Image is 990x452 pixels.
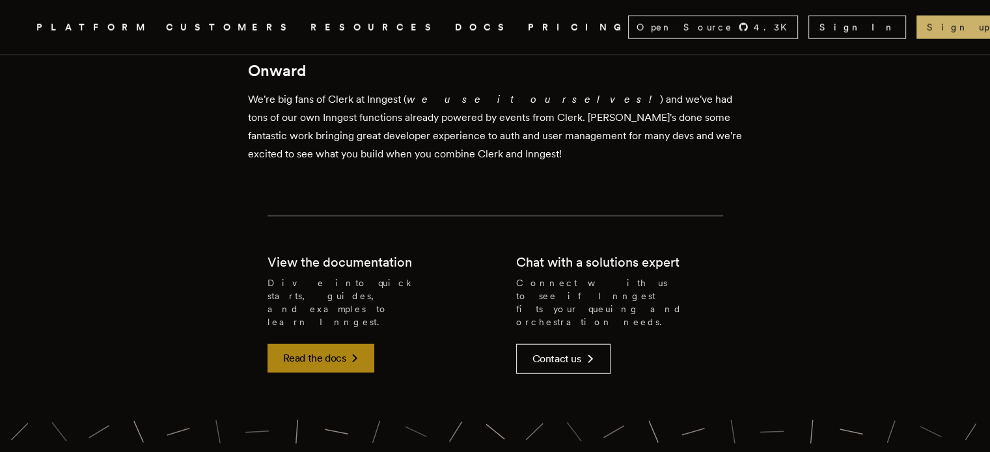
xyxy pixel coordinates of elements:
p: Dive into quick starts, guides, and examples to learn Inngest. [268,276,474,328]
a: DOCS [455,20,512,36]
h2: Onward [248,62,743,80]
span: 4.3 K [754,21,795,34]
a: Contact us [516,344,611,374]
em: we use it ourselves! [407,93,660,105]
a: Sign In [808,16,906,39]
p: Connect with us to see if Inngest fits your queuing and orchestration needs. [516,276,723,328]
a: Read the docs [268,344,375,373]
a: PRICING [528,20,628,36]
button: PLATFORM [36,20,150,36]
button: RESOURCES [310,20,439,36]
span: Open Source [637,21,733,34]
h2: Chat with a solutions expert [516,253,680,271]
p: We're big fans of Clerk at Inngest ( ) and we've had tons of our own Inngest functions already po... [248,90,743,163]
a: CUSTOMERS [166,20,295,36]
h2: View the documentation [268,253,412,271]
